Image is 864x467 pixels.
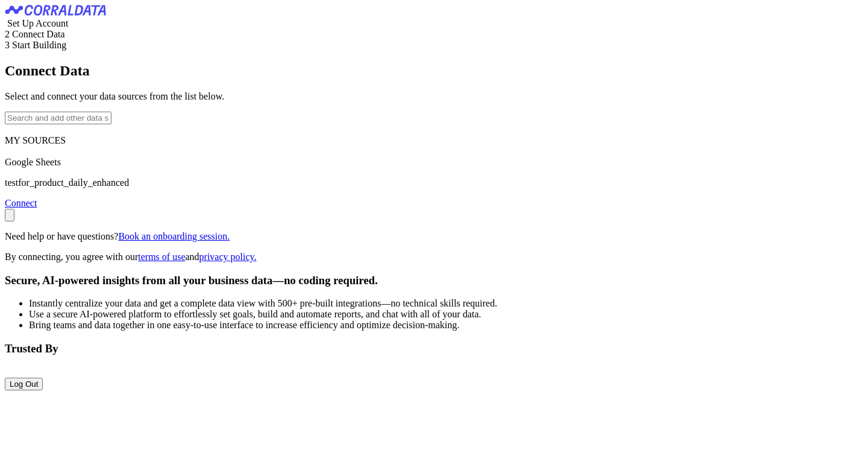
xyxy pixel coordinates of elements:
span: 3 [5,40,10,50]
a: Book an onboarding session. [118,231,230,241]
span: Start Building [12,40,66,50]
a: privacy policy. [199,252,257,262]
div: MY SOURCES [5,135,859,146]
h3: Secure, AI-powered insights from all your business data—no coding required. [5,274,859,287]
span: Set Up Account [7,18,68,28]
li: Instantly centralize your data and get a complete data view with 500+ pre-built integrations—no t... [29,298,859,309]
p: Need help or have questions? [5,231,859,242]
li: Bring teams and data together in one easy-to-use interface to increase efficiency and optimize de... [29,320,859,331]
li: Use a secure AI-powered platform to effortlessly set goals, build and automate reports, and chat ... [29,309,859,320]
h2: Connect Data [5,63,859,79]
span: Connect Data [12,29,65,39]
button: Log Out [5,378,43,390]
input: Search and add other data sources [5,112,111,124]
p: By connecting, you agree with our and [5,252,859,262]
div: Google Sheets [5,157,859,188]
span: 2 [5,29,10,39]
h3: Trusted By [5,342,859,355]
a: terms of use [138,252,185,262]
p: Select and connect your data sources from the list below. [5,91,859,102]
a: Connect [5,198,37,208]
p: testfor_product_daily_enhanced [5,177,859,188]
